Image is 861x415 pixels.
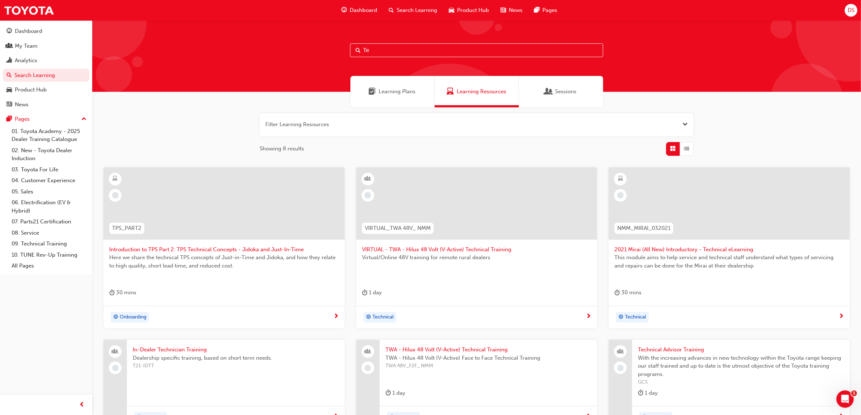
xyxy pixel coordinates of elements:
img: Trak [4,2,54,18]
div: 1 day [385,389,405,398]
button: Pages [3,112,89,126]
span: Technical [372,313,394,321]
a: 10. TUNE Rev-Up Training [9,249,89,261]
div: Product Hub [15,86,47,94]
div: 1 day [638,389,658,398]
span: chart-icon [7,57,12,64]
span: With the increasing advances in new technology within the Toyota range keeping our staff trained ... [638,354,844,378]
span: next-icon [333,313,339,320]
a: 07. Parts21 Certification [9,216,89,227]
a: 08. Service [9,227,89,239]
div: 30 mins [109,288,136,297]
span: Onboarding [120,313,146,321]
span: VIRTUAL - TWA - Hilux 48 Volt (V-Active) Technical Training [362,245,592,254]
a: TPS_PART2Introduction to TPS Part 2: TPS Technical Concepts - Jidoka and Just-In-TimeHere we shar... [103,167,345,329]
span: learningRecordVerb_NONE-icon [365,192,371,198]
span: duration-icon [385,389,391,398]
span: target-icon [366,313,371,322]
span: Showing 8 results [260,145,304,153]
div: Dashboard [15,27,42,35]
span: duration-icon [614,288,620,297]
iframe: Intercom live chat [836,390,854,408]
span: T21-IDTT [133,362,339,370]
a: News [3,98,89,111]
span: Learning Resources [447,87,454,96]
div: Analytics [15,56,37,65]
div: Pages [15,115,30,123]
span: learningRecordVerb_NONE-icon [112,365,119,371]
span: TWA - Hilux 48 Volt (V-Active) Technical Training [385,346,592,354]
span: Product Hub [457,6,489,14]
a: news-iconNews [495,3,528,18]
span: In-Dealer Technician Training [133,346,339,354]
a: 05. Sales [9,186,89,197]
a: 06. Electrification (EV & Hybrid) [9,197,89,216]
a: 01. Toyota Academy - 2025 Dealer Training Catalogue [9,126,89,145]
span: up-icon [81,115,86,124]
a: 02. New - Toyota Dealer Induction [9,145,89,164]
span: GCS [638,378,844,386]
a: search-iconSearch Learning [383,3,443,18]
a: VIRTUAL_TWA 48V_ NMMVIRTUAL - TWA - Hilux 48 Volt (V-Active) Technical TrainingVirtual/Online 48V... [356,167,597,329]
span: learningRecordVerb_NONE-icon [112,192,119,198]
span: search-icon [7,72,12,79]
span: target-icon [113,313,118,322]
a: Product Hub [3,83,89,97]
a: car-iconProduct Hub [443,3,495,18]
span: pages-icon [534,6,540,15]
a: 04. Customer Experience [9,175,89,186]
span: 2021 Mirai (All New) Introductory - Technical eLearning [614,245,844,254]
span: people-icon [618,347,623,356]
span: next-icon [586,313,591,320]
a: SessionsSessions [519,76,603,107]
span: List [684,145,690,153]
span: pages-icon [7,116,12,123]
span: Introduction to TPS Part 2: TPS Technical Concepts - Jidoka and Just-In-Time [109,245,339,254]
span: DS [848,6,854,14]
span: people-icon [365,347,370,356]
span: learningResourceType_ELEARNING-icon [618,174,623,184]
span: Technical Advisor Training [638,346,844,354]
span: learningResourceType_ELEARNING-icon [113,174,118,184]
span: Learning Plans [369,87,376,96]
span: search-icon [389,6,394,15]
a: pages-iconPages [528,3,563,18]
span: news-icon [7,102,12,108]
span: Here we share the technical TPS concepts of Just-in-Time and Jidoka, and how they relate to high ... [109,253,339,270]
button: Open the filter [682,120,688,129]
span: guage-icon [341,6,347,15]
span: duration-icon [362,288,367,297]
a: 03. Toyota For Life [9,164,89,175]
div: 1 day [362,288,382,297]
span: News [509,6,523,14]
span: VIRTUAL_TWA 48V_ NMM [365,224,431,232]
span: car-icon [449,6,454,15]
a: My Team [3,39,89,53]
span: Sessions [555,87,577,96]
span: Learning Plans [379,87,416,96]
span: learningRecordVerb_NONE-icon [617,365,624,371]
a: Analytics [3,54,89,67]
span: people-icon [7,43,12,50]
a: Dashboard [3,25,89,38]
span: TPS_PART2 [112,224,141,232]
div: My Team [15,42,38,50]
span: duration-icon [638,389,643,398]
span: Virtual/Online 48V training for remote rural dealers [362,253,592,262]
a: Learning ResourcesLearning Resources [435,76,519,107]
span: car-icon [7,87,12,93]
span: Learning Resources [457,87,506,96]
span: learningRecordVerb_NONE-icon [365,365,371,371]
span: duration-icon [109,288,115,297]
span: guage-icon [7,28,12,35]
span: learningRecordVerb_NONE-icon [617,192,624,198]
button: DashboardMy TeamAnalyticsSearch LearningProduct HubNews [3,23,89,112]
span: Search [355,46,361,55]
span: prev-icon [80,401,85,410]
a: Learning PlansLearning Plans [350,76,435,107]
span: This module aims to help service and technical staff understand what types of servicing and repai... [614,253,844,270]
span: TWA 48V_F2F_ NMM [385,362,592,370]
